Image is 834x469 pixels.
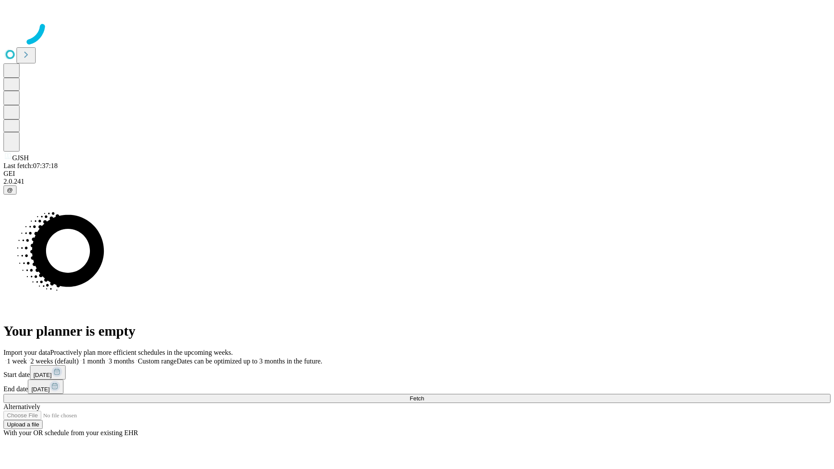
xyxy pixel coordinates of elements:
[28,380,63,394] button: [DATE]
[3,323,831,339] h1: Your planner is empty
[3,349,50,356] span: Import your data
[30,365,66,380] button: [DATE]
[82,357,105,365] span: 1 month
[33,372,52,378] span: [DATE]
[3,380,831,394] div: End date
[109,357,134,365] span: 3 months
[30,357,79,365] span: 2 weeks (default)
[3,429,138,436] span: With your OR schedule from your existing EHR
[3,162,58,169] span: Last fetch: 07:37:18
[31,386,50,393] span: [DATE]
[177,357,322,365] span: Dates can be optimized up to 3 months in the future.
[3,420,43,429] button: Upload a file
[7,187,13,193] span: @
[3,185,17,195] button: @
[50,349,233,356] span: Proactively plan more efficient schedules in the upcoming weeks.
[3,365,831,380] div: Start date
[12,154,29,162] span: GJSH
[3,170,831,178] div: GEI
[3,394,831,403] button: Fetch
[7,357,27,365] span: 1 week
[410,395,424,402] span: Fetch
[138,357,176,365] span: Custom range
[3,403,40,410] span: Alternatively
[3,178,831,185] div: 2.0.241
